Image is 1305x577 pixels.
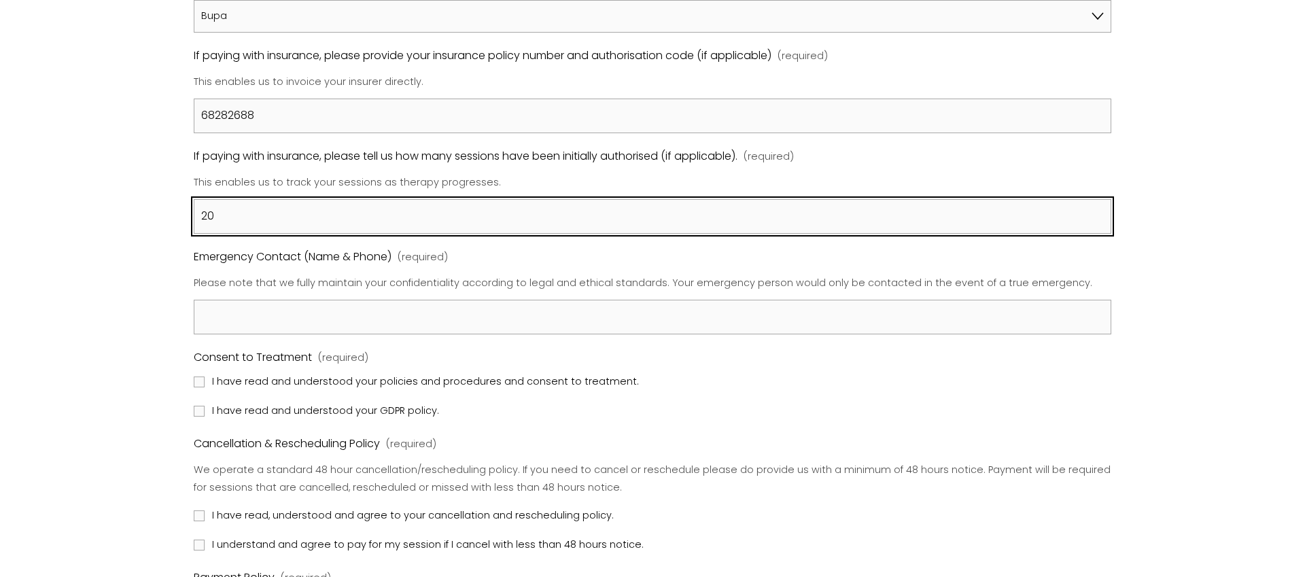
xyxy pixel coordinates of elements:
p: This enables us to track your sessions as therapy progresses. [194,169,1111,196]
p: Please note that we fully maintain your confidentiality according to legal and ethical standards.... [194,270,1111,297]
span: (required) [318,349,368,367]
span: If paying with insurance, please provide your insurance policy number and authorisation code (if ... [194,46,771,66]
span: (required) [398,249,448,266]
span: If paying with insurance, please tell us how many sessions have been initially authorised (if app... [194,147,737,167]
span: (required) [386,436,436,453]
span: Cancellation & Rescheduling Policy [194,434,380,454]
input: I have read, understood and agree to your cancellation and rescheduling policy. [194,510,205,521]
span: Emergency Contact (Name & Phone) [194,247,391,267]
span: (required) [778,48,828,65]
span: I have read and understood your policies and procedures and consent to treatment. [212,373,639,391]
input: I have read and understood your policies and procedures and consent to treatment. [194,377,205,387]
span: I have read, understood and agree to your cancellation and rescheduling policy. [212,507,614,525]
p: We operate a standard 48 hour cancellation/rescheduling policy. If you need to cancel or reschedu... [194,457,1111,502]
input: I understand and agree to pay for my session if I cancel with less than 48 hours notice. [194,540,205,550]
span: (required) [744,148,794,166]
p: This enables us to invoice your insurer directly. [194,69,1111,96]
span: I understand and agree to pay for my session if I cancel with less than 48 hours notice. [212,536,644,554]
span: I have read and understood your GDPR policy. [212,402,439,420]
span: Consent to Treatment [194,348,312,368]
input: I have read and understood your GDPR policy. [194,406,205,417]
